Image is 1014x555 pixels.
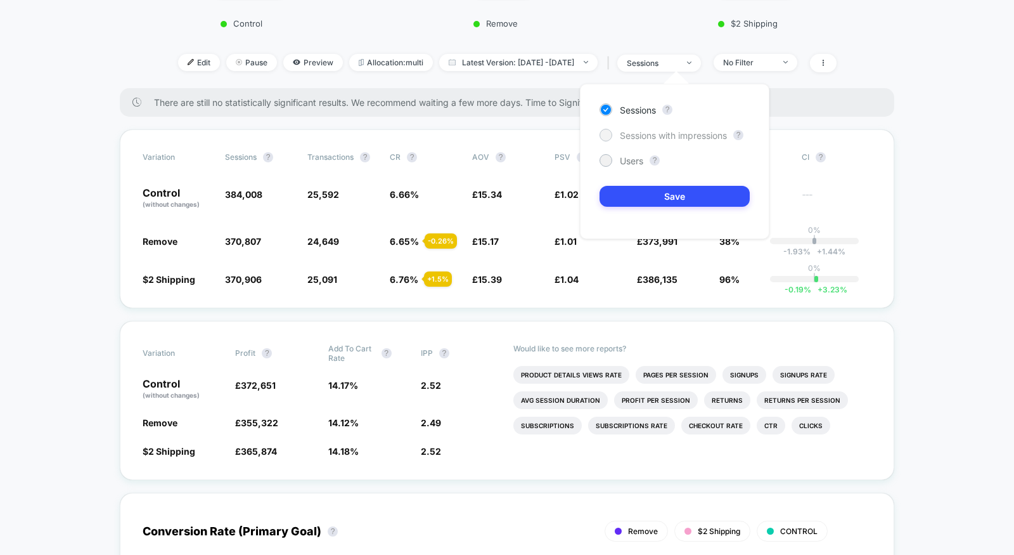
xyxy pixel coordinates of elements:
button: ? [662,105,672,115]
span: £ [235,417,278,428]
span: 25,091 [307,274,337,285]
span: --- [802,191,871,209]
span: £ [555,236,577,247]
p: | [813,235,816,244]
span: 25,592 [307,189,339,200]
span: Remove [143,417,177,428]
span: £ [555,274,579,285]
button: ? [263,152,273,162]
span: + [818,285,823,294]
li: Signups [722,366,766,384]
img: end [783,61,788,63]
button: ? [439,348,449,358]
img: end [584,61,588,63]
span: 15.39 [478,274,502,285]
span: Sessions [225,152,257,162]
span: Pause [226,54,277,71]
button: ? [360,152,370,162]
span: 355,322 [241,417,278,428]
p: Control [143,379,222,400]
span: 14.12 % [328,417,359,428]
img: edit [188,59,194,65]
button: Save [600,186,750,207]
p: Remove [393,18,598,29]
span: 1.04 [560,274,579,285]
span: 386,135 [643,274,677,285]
span: 2.49 [421,417,441,428]
span: There are still no statistically significant results. We recommend waiting a few more days . Time... [154,97,869,108]
li: Subscriptions Rate [588,417,675,434]
span: 24,649 [307,236,339,247]
li: Product Details Views Rate [513,366,629,384]
span: Remove [143,236,177,247]
li: Returns [704,391,750,409]
button: ? [262,348,272,358]
span: 372,651 [241,380,276,391]
span: Preview [283,54,343,71]
span: £ [235,446,277,457]
span: | [604,54,617,72]
div: No Filter [723,58,774,67]
span: 365,874 [241,446,277,457]
span: Users [620,155,643,166]
span: 1.44 % [811,247,845,256]
span: 6.66 % [390,189,419,200]
span: 2.52 [421,446,441,457]
span: AOV [472,152,489,162]
span: 1.01 [560,236,577,247]
li: Checkout Rate [681,417,750,434]
span: $2 Shipping [698,526,740,536]
button: ? [733,130,743,140]
span: -1.93 % [783,247,811,256]
span: £ [637,274,677,285]
span: $2 Shipping [143,274,195,285]
span: £ [472,189,502,200]
p: $2 Shipping [646,18,850,29]
span: CI [802,152,871,162]
button: ? [496,152,506,162]
li: Returns Per Session [757,391,848,409]
span: Remove [628,526,658,536]
img: end [236,59,242,65]
span: 14.17 % [328,380,358,391]
span: 384,008 [225,189,262,200]
span: Add To Cart Rate [328,344,375,363]
span: (without changes) [143,200,200,208]
span: $2 Shipping [143,446,195,457]
p: Control [143,188,212,209]
li: Pages Per Session [636,366,716,384]
button: ? [650,155,660,166]
span: Latest Version: [DATE] - [DATE] [439,54,598,71]
button: ? [328,526,338,537]
p: Control [139,18,344,29]
li: Signups Rate [773,366,835,384]
span: 15.17 [478,236,499,247]
div: - 0.26 % [425,233,457,249]
span: Transactions [307,152,354,162]
span: £ [472,236,499,247]
li: Clicks [792,417,830,434]
span: 370,807 [225,236,261,247]
span: (without changes) [143,391,200,399]
button: ? [382,348,392,358]
li: Avg Session Duration [513,391,608,409]
img: calendar [449,59,456,65]
button: ? [816,152,826,162]
span: £ [472,274,502,285]
span: 6.65 % [390,236,419,247]
span: -0.19 % [785,285,811,294]
img: end [687,62,691,64]
span: 3.23 % [811,285,847,294]
span: PSV [555,152,570,162]
span: Sessions [620,105,656,115]
span: 6.76 % [390,274,418,285]
span: + [817,247,822,256]
li: Subscriptions [513,417,582,434]
span: 14.18 % [328,446,359,457]
span: 2.52 [421,380,441,391]
div: + 1.5 % [424,271,452,287]
p: | [813,273,816,282]
span: Variation [143,152,212,162]
span: Edit [178,54,220,71]
p: 0% [808,263,821,273]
